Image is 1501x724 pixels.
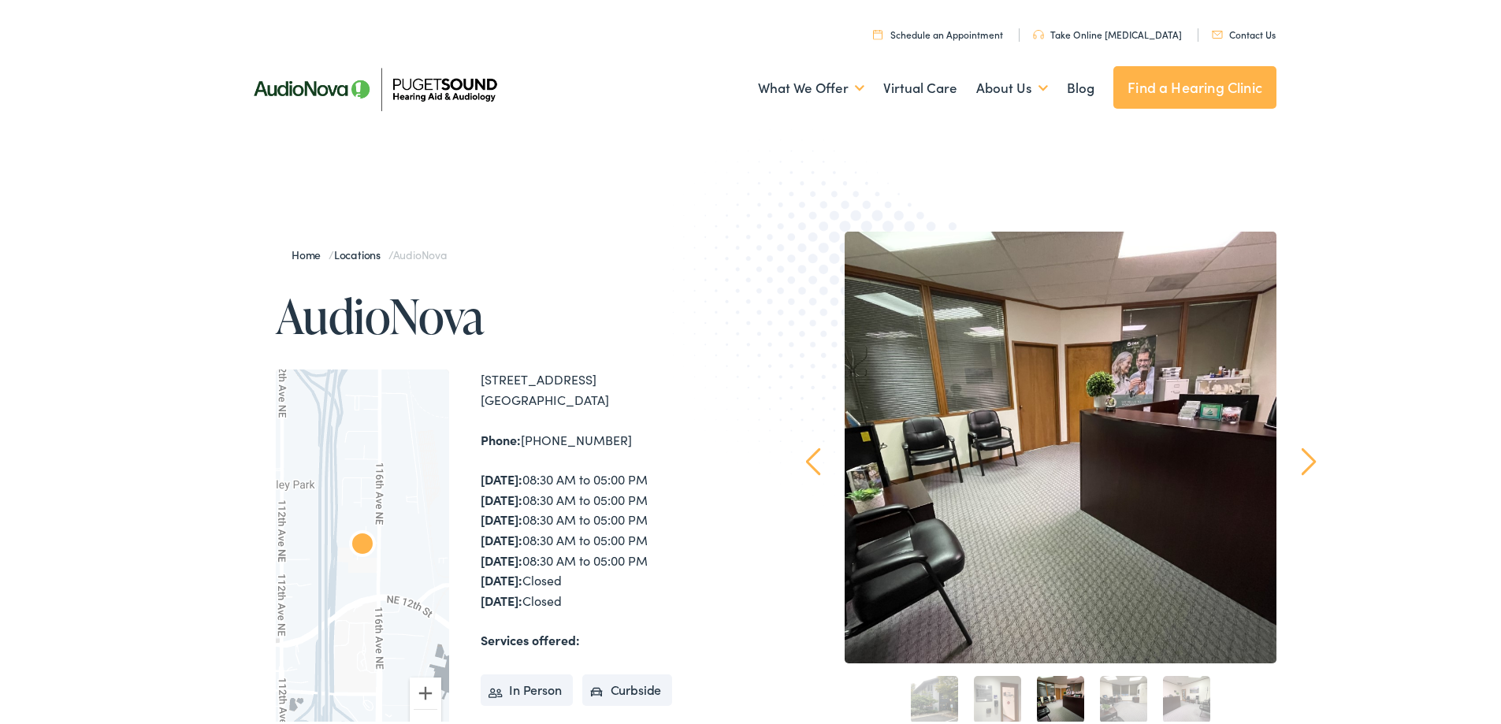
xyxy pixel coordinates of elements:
a: Take Online [MEDICAL_DATA] [1033,24,1182,38]
strong: [DATE]: [481,528,522,545]
span: AudioNova [393,243,447,259]
a: 2 [974,673,1021,720]
a: Schedule an Appointment [873,24,1003,38]
a: About Us [976,56,1048,114]
a: Locations [334,243,388,259]
a: Blog [1067,56,1094,114]
strong: [DATE]: [481,568,522,585]
a: 4 [1100,673,1147,720]
div: 08:30 AM to 05:00 PM 08:30 AM to 05:00 PM 08:30 AM to 05:00 PM 08:30 AM to 05:00 PM 08:30 AM to 0... [481,466,756,607]
a: 5 [1163,673,1210,720]
a: Virtual Care [883,56,957,114]
li: In Person [481,671,573,703]
strong: [DATE]: [481,488,522,505]
a: Prev [806,444,821,473]
strong: [DATE]: [481,507,522,525]
a: Next [1302,444,1317,473]
strong: [DATE]: [481,467,522,485]
li: Curbside [582,671,673,703]
strong: Services offered: [481,628,580,645]
span: / / [292,243,447,259]
strong: [DATE]: [481,548,522,566]
a: Find a Hearing Clinic [1113,63,1276,106]
strong: [DATE]: [481,588,522,606]
strong: Phone: [481,428,521,445]
h1: AudioNova [276,287,756,339]
a: 3 [1037,673,1084,720]
div: AudioNova [344,524,381,562]
img: utility icon [1033,27,1044,36]
img: utility icon [873,26,882,36]
button: Zoom in [410,674,441,706]
a: 1 [911,673,958,720]
img: utility icon [1212,28,1223,35]
a: Contact Us [1212,24,1276,38]
a: Home [292,243,329,259]
div: [PHONE_NUMBER] [481,427,756,447]
div: [STREET_ADDRESS] [GEOGRAPHIC_DATA] [481,366,756,407]
a: What We Offer [758,56,864,114]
